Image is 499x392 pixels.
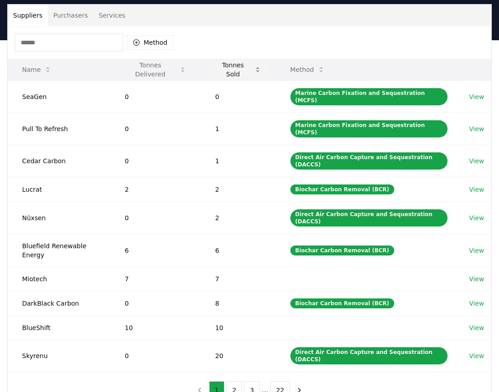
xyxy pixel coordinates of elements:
td: 2 [201,202,276,234]
td: Cedar Carbon [8,145,110,177]
div: Biochar Carbon Removal (BCR) [290,246,394,255]
td: 2 [201,177,276,202]
td: 0 [110,202,201,234]
div: Direct Air Carbon Capture and Sequestration (DACCS) [290,209,448,227]
a: View [469,156,484,165]
button: Tonnes Sold [208,61,269,79]
a: View [469,124,484,133]
a: View [469,351,484,360]
td: Skyrenu [8,340,110,372]
a: View [469,92,484,101]
button: Method [127,35,173,50]
td: 0 [201,80,276,113]
td: 0 [110,291,201,316]
td: Pull To Refresh [8,113,110,145]
td: 1 [201,113,276,145]
td: SeaGen [8,80,110,113]
td: 0 [110,80,201,113]
td: 20 [201,340,276,372]
div: Direct Air Carbon Capture and Sequestration (DACCS) [290,152,448,170]
td: 7 [201,267,276,291]
a: View [469,185,484,194]
div: Biochar Carbon Removal (BCR) [290,298,394,308]
td: Miotech [8,267,110,291]
td: 0 [110,113,201,145]
td: Nūxsen [8,202,110,234]
button: Tonnes Delivered [117,61,193,79]
button: Services [93,5,131,26]
td: 1 [201,145,276,177]
td: 0 [110,340,201,372]
td: 10 [201,316,276,340]
div: Marine Carbon Fixation and Sequestration (MCFS) [290,120,448,137]
button: Method [283,61,332,79]
td: 0 [110,145,201,177]
td: BlueShift [8,316,110,340]
a: View [469,323,484,332]
td: Bluefield Renewable Energy [8,234,110,267]
a: View [469,274,484,283]
td: 7 [110,267,201,291]
button: Purchasers [48,5,93,26]
div: Direct Air Carbon Capture and Sequestration (DACCS) [290,347,448,364]
div: Marine Carbon Fixation and Sequestration (MCFS) [290,88,448,105]
button: Suppliers [8,5,48,26]
td: Lucrat [8,177,110,202]
div: Biochar Carbon Removal (BCR) [290,184,394,194]
button: Name [15,61,59,79]
td: 6 [110,234,201,267]
td: 8 [201,291,276,316]
td: 6 [201,234,276,267]
a: View [469,246,484,255]
td: DarkBlack Carbon [8,291,110,316]
a: View [469,213,484,222]
a: View [469,299,484,308]
td: 2 [110,177,201,202]
td: 10 [110,316,201,340]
